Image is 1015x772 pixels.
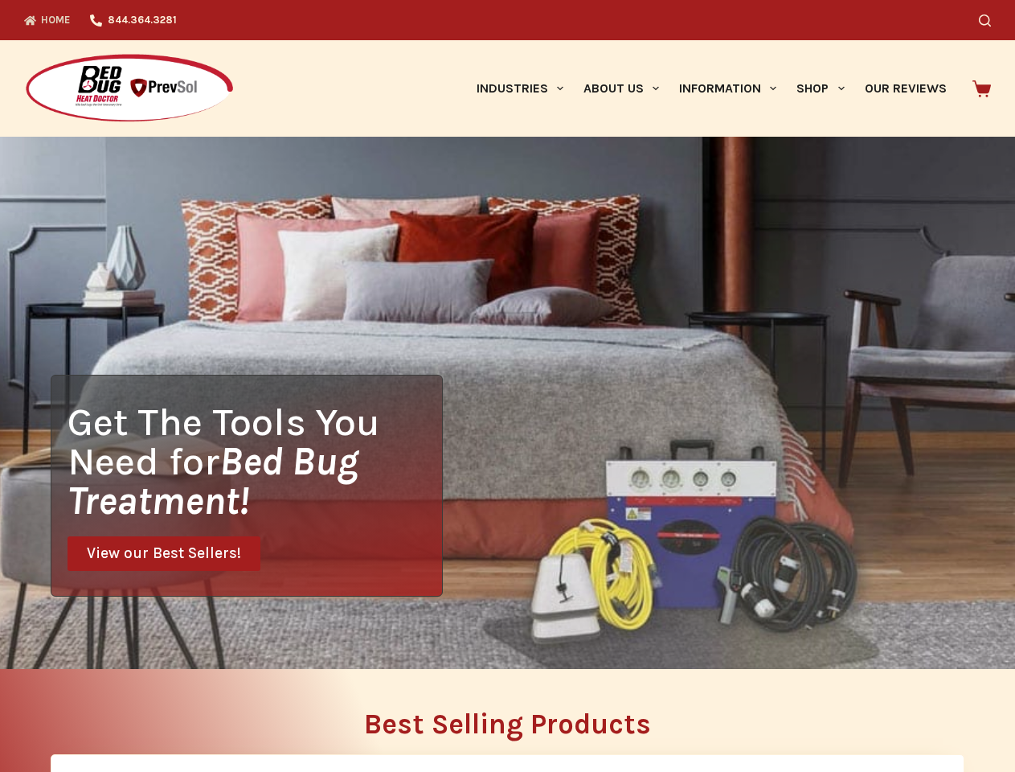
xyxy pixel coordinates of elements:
a: About Us [573,40,669,137]
img: Prevsol/Bed Bug Heat Doctor [24,53,235,125]
a: Shop [787,40,854,137]
span: View our Best Sellers! [87,546,241,561]
button: Search [979,14,991,27]
nav: Primary [466,40,956,137]
i: Bed Bug Treatment! [68,438,358,524]
a: Our Reviews [854,40,956,137]
h1: Get The Tools You Need for [68,402,442,520]
a: Information [669,40,787,137]
a: View our Best Sellers! [68,536,260,571]
h2: Best Selling Products [51,710,964,738]
a: Industries [466,40,573,137]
